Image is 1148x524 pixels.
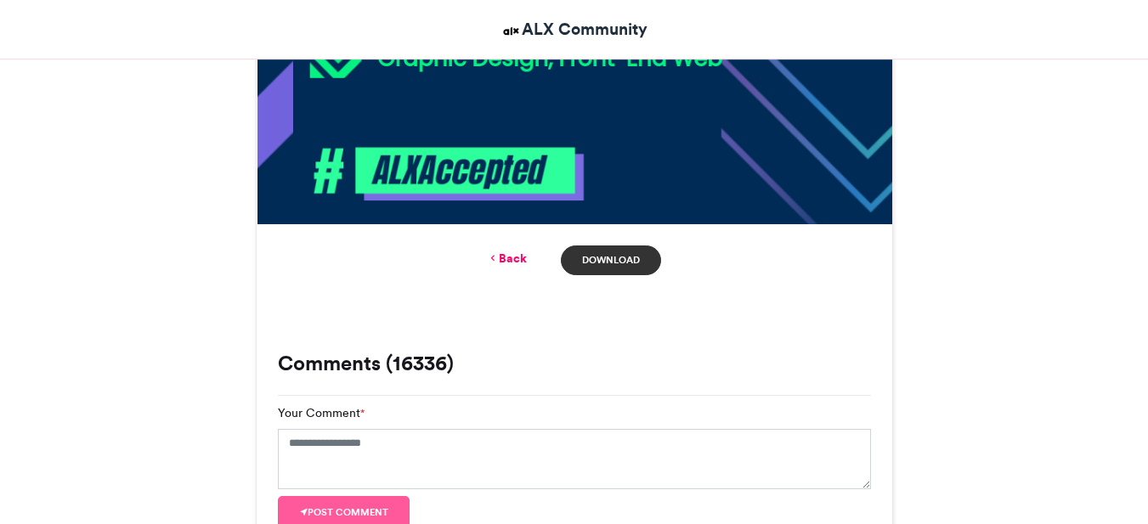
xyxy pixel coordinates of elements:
[278,353,871,374] h3: Comments (16336)
[278,404,365,422] label: Your Comment
[500,17,648,42] a: ALX Community
[500,20,522,42] img: ALX Community
[561,245,660,275] a: Download
[487,250,527,268] a: Back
